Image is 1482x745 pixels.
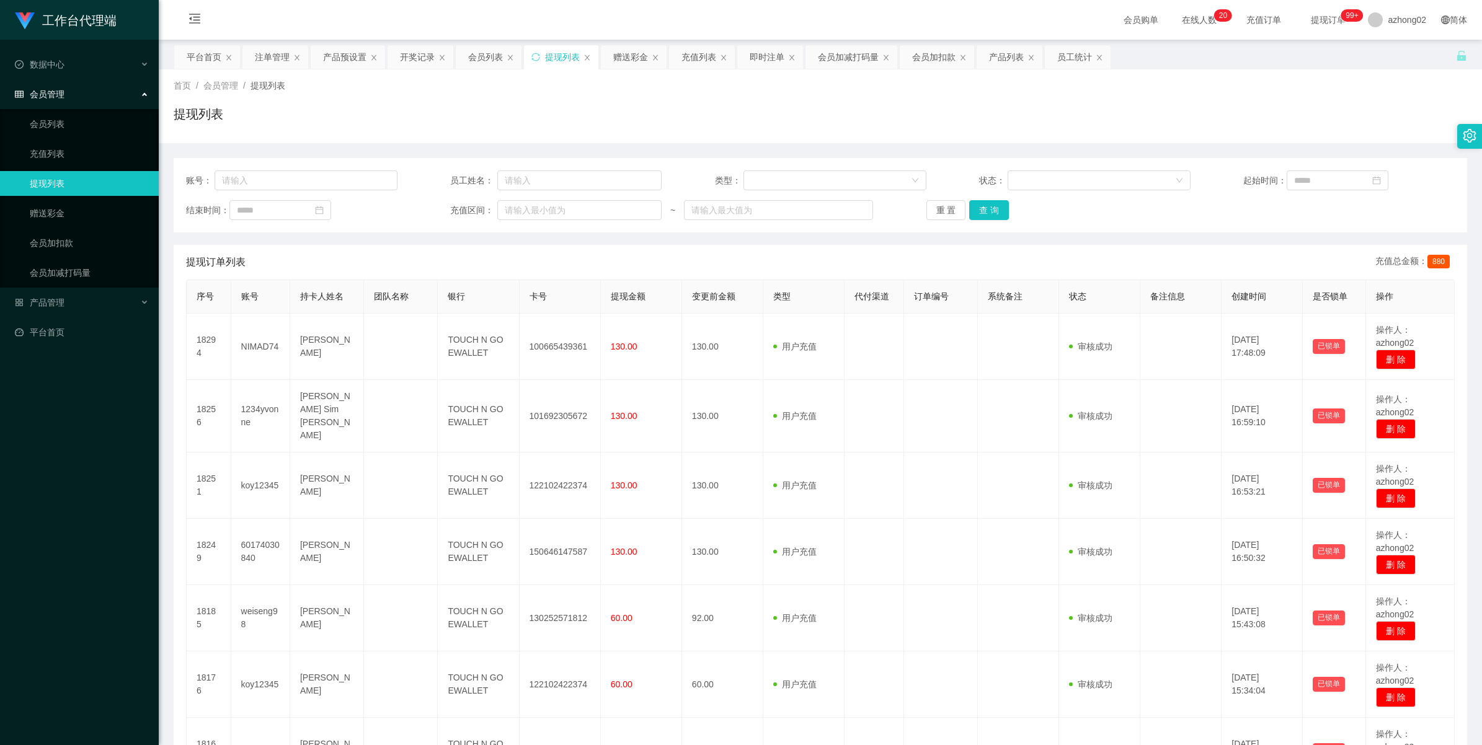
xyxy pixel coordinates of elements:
i: 图标: sync [531,53,540,61]
span: 卡号 [530,291,547,301]
sup: 20 [1214,9,1232,22]
div: 产品预设置 [323,45,366,69]
td: 130252571812 [520,585,601,651]
td: koy12345 [231,651,290,718]
td: TOUCH N GO EWALLET [438,452,519,519]
td: TOUCH N GO EWALLET [438,314,519,380]
span: 130.00 [611,342,637,351]
div: 员工统计 [1057,45,1092,69]
div: 充值列表 [681,45,716,69]
a: 赠送彩金 [30,201,149,226]
td: 130.00 [682,380,763,452]
span: 审核成功 [1069,480,1112,490]
span: 账号： [186,174,215,187]
i: 图标: table [15,90,24,99]
div: 即时注单 [750,45,784,69]
td: [PERSON_NAME] [290,519,364,585]
td: [PERSON_NAME] Sim [PERSON_NAME] [290,380,364,452]
button: 已锁单 [1313,677,1345,692]
span: 数据中心 [15,60,64,69]
span: 类型 [773,291,791,301]
i: 图标: close [720,54,727,61]
i: 图标: down [1176,177,1183,185]
span: 用户充值 [773,411,817,421]
td: [PERSON_NAME] [290,452,364,519]
div: 会员加减打码量 [818,45,879,69]
span: 用户充值 [773,613,817,623]
i: 图标: close [1027,54,1035,61]
span: 提现列表 [251,81,285,90]
button: 删 除 [1376,488,1416,508]
span: 账号 [241,291,259,301]
td: 100665439361 [520,314,601,380]
button: 删 除 [1376,419,1416,439]
span: 产品管理 [15,298,64,307]
td: [DATE] 15:34:04 [1222,651,1303,718]
span: 变更前金额 [692,291,735,301]
td: [DATE] 17:48:09 [1222,314,1303,380]
td: 18176 [187,651,231,718]
td: 18249 [187,519,231,585]
a: 会员加减打码量 [30,260,149,285]
span: 首页 [174,81,191,90]
i: 图标: down [912,177,919,185]
span: 提现订单 [1305,15,1352,24]
i: 图标: close [370,54,378,61]
sup: 1000 [1341,9,1363,22]
span: 130.00 [611,411,637,421]
span: 订单编号 [914,291,949,301]
span: 充值区间： [450,204,497,217]
i: 图标: close [959,54,967,61]
span: 60.00 [611,613,632,623]
span: 130.00 [611,547,637,557]
span: / [243,81,246,90]
span: ~ [662,204,684,217]
span: 审核成功 [1069,613,1112,623]
td: [DATE] 16:59:10 [1222,380,1303,452]
span: 审核成功 [1069,547,1112,557]
span: 团队名称 [374,291,409,301]
button: 已锁单 [1313,408,1345,423]
i: 图标: menu-fold [174,1,216,40]
td: 130.00 [682,519,763,585]
td: 101692305672 [520,380,601,452]
i: 图标: close [1096,54,1103,61]
button: 已锁单 [1313,339,1345,354]
a: 会员加扣款 [30,231,149,255]
span: 审核成功 [1069,679,1112,689]
span: 60.00 [611,679,632,689]
button: 删 除 [1376,350,1416,369]
i: 图标: unlock [1456,50,1467,61]
span: 持卡人姓名 [300,291,344,301]
td: 18256 [187,380,231,452]
span: 用户充值 [773,480,817,490]
input: 请输入最大值为 [684,200,873,220]
a: 会员列表 [30,112,149,136]
a: 图标: dashboard平台首页 [15,320,149,345]
span: 序号 [197,291,214,301]
td: [DATE] 16:50:32 [1222,519,1303,585]
span: 操作 [1376,291,1393,301]
div: 注单管理 [255,45,290,69]
span: 操作人：azhong02 [1376,596,1414,619]
div: 会员列表 [468,45,503,69]
td: 18294 [187,314,231,380]
span: 状态 [1069,291,1086,301]
i: 图标: close [652,54,659,61]
td: weiseng98 [231,585,290,651]
span: 操作人：azhong02 [1376,663,1414,685]
i: 图标: appstore-o [15,298,24,307]
span: 起始时间： [1243,174,1287,187]
span: 员工姓名： [450,174,497,187]
div: 赠送彩金 [613,45,648,69]
i: 图标: close [293,54,301,61]
button: 查 询 [969,200,1009,220]
td: [PERSON_NAME] [290,314,364,380]
div: 充值总金额： [1375,255,1455,270]
td: 60174030840 [231,519,290,585]
button: 已锁单 [1313,478,1345,493]
td: [PERSON_NAME] [290,585,364,651]
td: [DATE] 15:43:08 [1222,585,1303,651]
span: 代付渠道 [854,291,889,301]
div: 产品列表 [989,45,1024,69]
